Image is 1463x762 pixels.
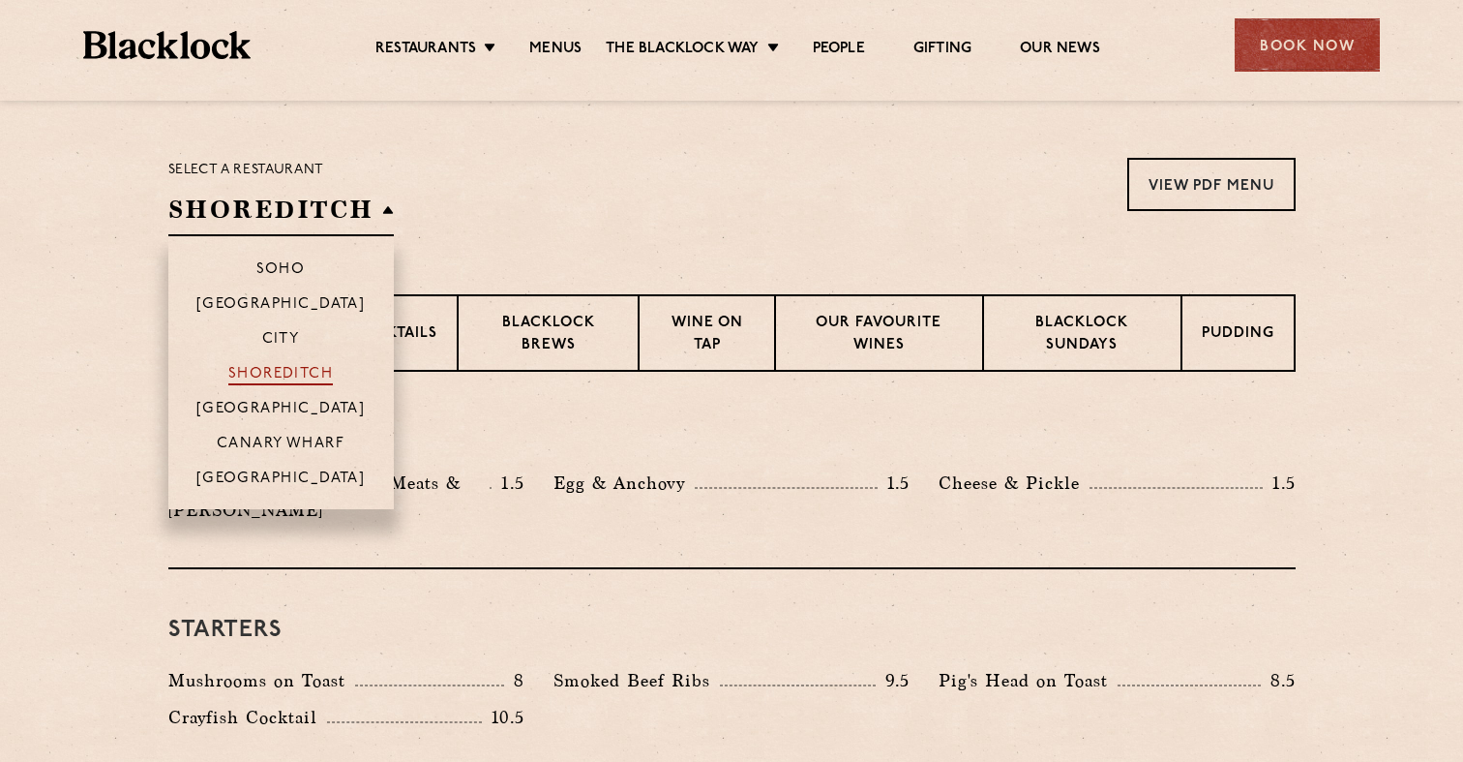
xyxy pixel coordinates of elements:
[478,313,619,358] p: Blacklock Brews
[813,40,865,61] a: People
[795,313,963,358] p: Our favourite wines
[168,420,1296,445] h3: Pre Chop Bites
[168,193,394,236] h2: Shoreditch
[1202,323,1274,348] p: Pudding
[1235,18,1380,72] div: Book Now
[606,40,759,61] a: The Blacklock Way
[217,436,344,455] p: Canary Wharf
[659,313,754,358] p: Wine on Tap
[1127,158,1296,211] a: View PDF Menu
[1261,668,1296,693] p: 8.5
[553,470,695,497] p: Egg & Anchovy
[492,471,524,496] p: 1.5
[351,323,437,348] p: Cocktails
[1003,313,1160,358] p: Blacklock Sundays
[1020,40,1100,61] a: Our News
[196,471,366,490] p: [GEOGRAPHIC_DATA]
[939,470,1090,497] p: Cheese & Pickle
[878,471,911,496] p: 1.5
[529,40,582,61] a: Menus
[168,158,394,183] p: Select a restaurant
[375,40,476,61] a: Restaurants
[553,667,720,694] p: Smoked Beef Ribs
[196,401,366,420] p: [GEOGRAPHIC_DATA]
[1263,471,1296,496] p: 1.5
[228,366,334,385] p: Shoreditch
[196,296,366,316] p: [GEOGRAPHIC_DATA]
[876,668,911,693] p: 9.5
[913,40,971,61] a: Gifting
[168,618,1296,643] h3: Starters
[168,667,355,694] p: Mushrooms on Toast
[482,705,524,730] p: 10.5
[504,668,524,693] p: 8
[83,31,251,59] img: BL_Textured_Logo-footer-cropped.svg
[168,704,327,731] p: Crayfish Cocktail
[939,667,1118,694] p: Pig's Head on Toast
[256,261,306,281] p: Soho
[262,331,300,351] p: City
